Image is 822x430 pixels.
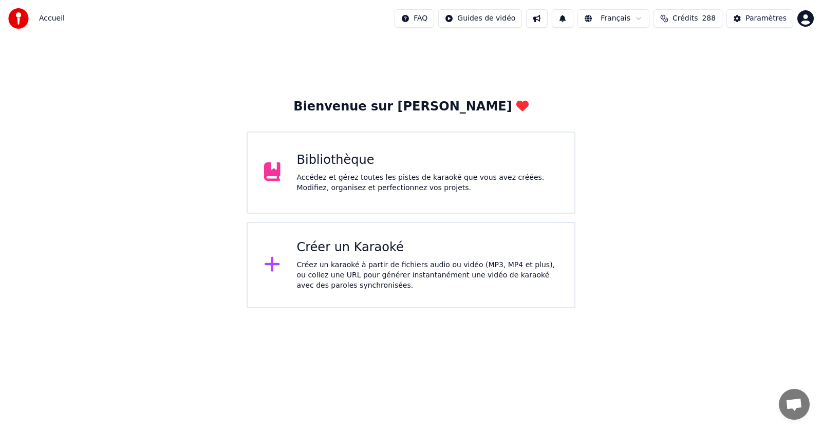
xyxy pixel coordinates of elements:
[293,99,528,115] div: Bienvenue sur [PERSON_NAME]
[297,152,558,169] div: Bibliothèque
[438,9,522,28] button: Guides de vidéo
[39,13,65,24] nav: breadcrumb
[297,239,558,256] div: Créer un Karaoké
[779,389,810,420] a: Ouvrir le chat
[395,9,434,28] button: FAQ
[297,260,558,291] div: Créez un karaoké à partir de fichiers audio ou vidéo (MP3, MP4 et plus), ou collez une URL pour g...
[672,13,698,24] span: Crédits
[702,13,716,24] span: 288
[653,9,722,28] button: Crédits288
[745,13,787,24] div: Paramètres
[39,13,65,24] span: Accueil
[726,9,793,28] button: Paramètres
[8,8,29,29] img: youka
[297,173,558,193] div: Accédez et gérez toutes les pistes de karaoké que vous avez créées. Modifiez, organisez et perfec...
